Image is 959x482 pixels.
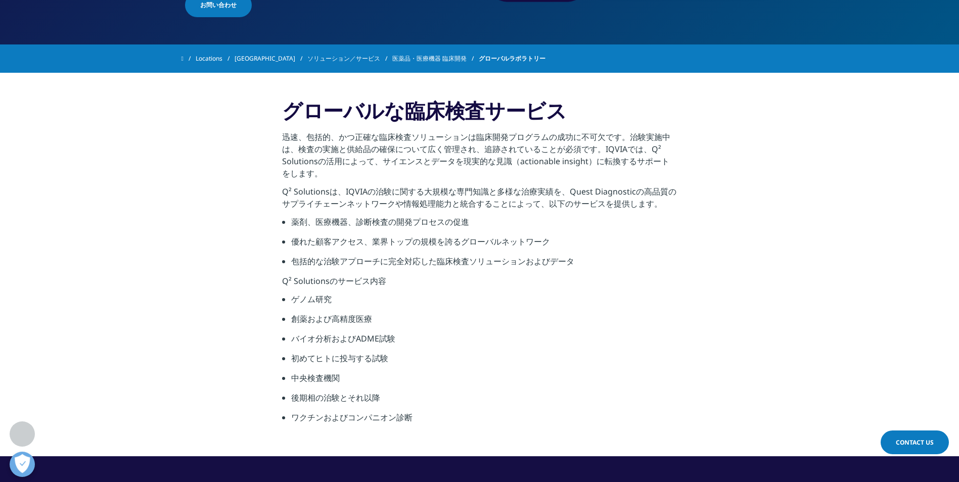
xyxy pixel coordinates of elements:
[479,50,545,68] span: グローバルラボラトリー
[282,131,677,185] p: 迅速、包括的、かつ正確な臨床検査ソリューションは臨床開発プログラムの成功に不可欠です。治験実施中は、検査の実施と供給品の確保について広く管理され、追跡されていることが必須です。IQVIAでは、Q...
[282,275,677,293] p: Q² Solutionsのサービス内容
[291,293,677,313] li: ゲノム研究
[291,235,677,255] li: 優れた顧客アクセス、業界トップの規模を誇るグローバルネットワーク
[10,452,35,477] button: 優先設定センターを開く
[291,313,677,332] li: 創薬および高精度医療
[200,1,237,10] span: お問い合わせ
[291,332,677,352] li: バイオ分析およびADME試験
[307,50,392,68] a: ソリューション／サービス
[881,430,949,454] a: Contact Us
[291,411,677,431] li: ワクチンおよびコンパニオン診断
[291,372,677,392] li: 中央検査機関
[896,438,934,447] span: Contact Us
[291,255,677,275] li: 包括的な治験アプローチに完全対応した臨床検査ソリューションおよびデータ
[291,392,677,411] li: 後期相の治験とそれ以降
[282,185,677,216] p: Q² Solutionsは、IQVIAの治験に関する大規模な専門知識と多様な治療実績を、Quest Diagnosticの高品質のサプライチェーンネットワークや情報処理能力と統合することによって...
[196,50,235,68] a: Locations
[235,50,307,68] a: [GEOGRAPHIC_DATA]
[291,216,677,235] li: 薬剤、医療機器、診断検査の開発プロセスの促進
[291,352,677,372] li: 初めてヒトに投与する試験
[392,50,479,68] a: 医薬品・医療機器 臨床開発
[282,98,677,131] h3: グローバルな臨床検査サービス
